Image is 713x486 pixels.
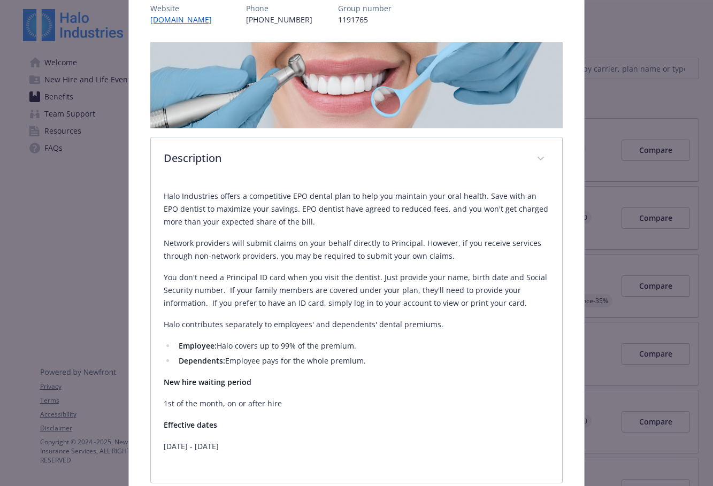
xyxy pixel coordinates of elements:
p: Group number [338,3,392,14]
p: 1191765 [338,14,392,25]
p: 1st of the month, on or after hire [164,397,549,410]
p: [DATE] - [DATE] [164,440,549,453]
li: Halo covers up to 99% of the premium. [175,340,549,352]
p: Website [150,3,220,14]
strong: Employee: [179,341,217,351]
p: Halo Industries offers a competitive EPO dental plan to help you maintain your oral health. Save ... [164,190,549,228]
strong: New hire waiting period [164,377,251,387]
p: Phone [246,3,312,14]
a: [DOMAIN_NAME] [150,14,220,25]
strong: Dependents: [179,356,225,366]
li: Employee pays for the whole premium. [175,354,549,367]
p: Network providers will submit claims on your behalf directly to Principal. However, if you receiv... [164,237,549,263]
p: Description [164,150,524,166]
p: You don't need a Principal ID card when you visit the dentist. Just provide your name, birth date... [164,271,549,310]
strong: Effective dates [164,420,217,430]
p: [PHONE_NUMBER] [246,14,312,25]
p: Halo contributes separately to employees' and dependents' dental premiums. [164,318,549,331]
div: Description [151,137,562,181]
img: banner [150,42,563,128]
div: Description [151,181,562,483]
